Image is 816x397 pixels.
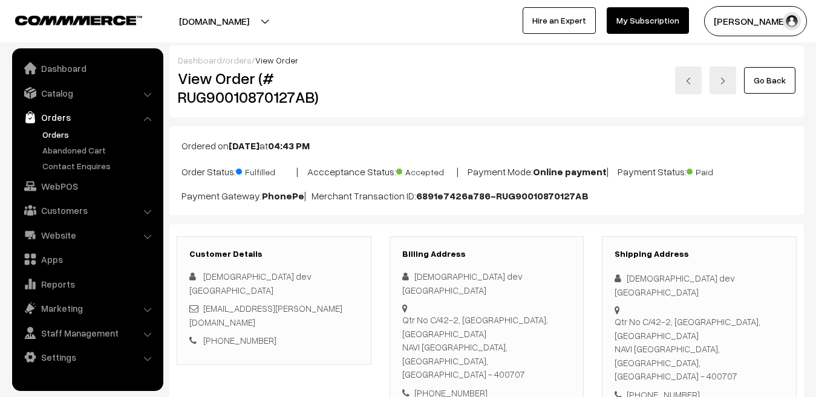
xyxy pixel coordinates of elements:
[15,322,159,344] a: Staff Management
[416,190,589,202] b: 6891e7426a786-RUG90010870127AB
[236,163,296,178] span: Fulfilled
[615,249,784,259] h3: Shipping Address
[189,271,312,295] span: [DEMOGRAPHIC_DATA] dev [GEOGRAPHIC_DATA]
[15,82,159,104] a: Catalog
[523,7,596,34] a: Hire an Expert
[178,69,371,106] h2: View Order (# RUG90010870127AB)
[607,7,689,34] a: My Subscription
[137,6,292,36] button: [DOMAIN_NAME]
[39,128,159,141] a: Orders
[189,249,359,259] h3: Customer Details
[402,270,572,297] div: [DEMOGRAPHIC_DATA] dev [GEOGRAPHIC_DATA]
[402,249,572,259] h3: Billing Address
[39,144,159,157] a: Abandoned Cart
[178,55,222,65] a: Dashboard
[268,140,310,152] b: 04:43 PM
[262,190,304,202] b: PhonePe
[15,12,121,27] a: COMMMERCE
[178,54,795,66] div: / /
[15,346,159,368] a: Settings
[783,12,801,30] img: user
[15,224,159,246] a: Website
[39,160,159,172] a: Contact Enquires
[181,138,792,153] p: Ordered on at
[687,163,747,178] span: Paid
[225,55,252,65] a: orders
[203,335,276,346] a: [PHONE_NUMBER]
[15,106,159,128] a: Orders
[189,303,342,328] a: [EMAIL_ADDRESS][PERSON_NAME][DOMAIN_NAME]
[181,189,792,203] p: Payment Gateway: | Merchant Transaction ID:
[396,163,457,178] span: Accepted
[15,273,159,295] a: Reports
[15,57,159,79] a: Dashboard
[402,313,572,381] div: Qtr No C/42-2, [GEOGRAPHIC_DATA], [GEOGRAPHIC_DATA] NAVI [GEOGRAPHIC_DATA], [GEOGRAPHIC_DATA], [G...
[15,175,159,197] a: WebPOS
[615,271,784,299] div: [DEMOGRAPHIC_DATA] dev [GEOGRAPHIC_DATA]
[15,199,159,221] a: Customers
[15,248,159,270] a: Apps
[229,140,259,152] b: [DATE]
[719,77,726,85] img: right-arrow.png
[533,166,607,178] b: Online payment
[704,6,807,36] button: [PERSON_NAME]
[744,67,795,94] a: Go Back
[255,55,298,65] span: View Order
[181,163,792,179] p: Order Status: | Accceptance Status: | Payment Mode: | Payment Status:
[15,16,142,25] img: COMMMERCE
[15,297,159,319] a: Marketing
[615,315,784,383] div: Qtr No C/42-2, [GEOGRAPHIC_DATA], [GEOGRAPHIC_DATA] NAVI [GEOGRAPHIC_DATA], [GEOGRAPHIC_DATA], [G...
[685,77,692,85] img: left-arrow.png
